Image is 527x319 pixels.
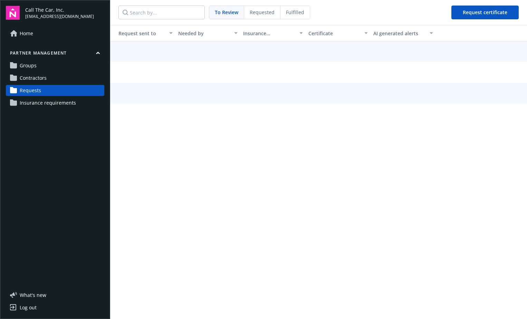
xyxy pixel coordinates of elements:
[243,30,295,37] div: Insurance requirement
[371,25,436,41] button: AI generated alerts
[25,6,104,20] button: Call The Car, Inc.[EMAIL_ADDRESS][DOMAIN_NAME]
[20,291,46,299] span: What ' s new
[6,72,104,84] a: Contractors
[6,291,57,299] button: What's new
[6,85,104,96] a: Requests
[20,97,76,108] span: Insurance requirements
[6,6,20,20] img: navigator-logo.svg
[118,6,205,19] input: Search by...
[20,72,47,84] span: Contractors
[240,25,306,41] button: Insurance requirement
[6,50,104,59] button: Partner management
[25,13,94,20] span: [EMAIL_ADDRESS][DOMAIN_NAME]
[113,30,165,37] div: Request sent to
[373,30,425,37] div: AI generated alerts
[6,97,104,108] a: Insurance requirements
[6,28,104,39] a: Home
[286,9,304,16] span: Fulfilled
[178,30,230,37] div: Needed by
[6,60,104,71] a: Groups
[20,28,33,39] span: Home
[175,25,241,41] button: Needed by
[215,9,238,16] span: To Review
[25,6,94,13] span: Call The Car, Inc.
[20,60,37,71] span: Groups
[250,9,275,16] span: Requested
[451,6,519,19] button: Request certificate
[463,9,507,16] span: Request certificate
[306,25,371,41] button: Certificate
[20,302,37,313] div: Log out
[308,30,361,37] div: Certificate
[20,85,41,96] span: Requests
